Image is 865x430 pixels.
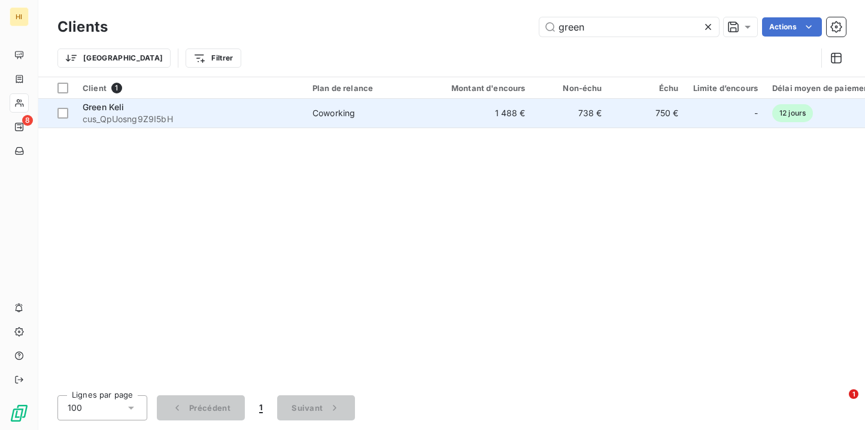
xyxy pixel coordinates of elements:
span: cus_QpUosng9Z9I5bH [83,113,298,125]
div: Non-échu [540,83,602,93]
span: 8 [22,115,33,126]
span: Green Keli [83,102,125,112]
span: 1 [259,402,263,413]
button: Filtrer [186,49,241,68]
button: 1 [245,395,277,420]
iframe: Intercom live chat [824,389,853,418]
div: Échu [617,83,679,93]
h3: Clients [57,16,108,38]
div: Limite d’encours [693,83,758,93]
td: 1 488 € [430,99,533,128]
td: 738 € [533,99,609,128]
button: Précédent [157,395,245,420]
span: 1 [849,389,858,399]
span: 12 jours [772,104,813,122]
span: 1 [111,83,122,93]
span: - [754,107,758,119]
button: [GEOGRAPHIC_DATA] [57,49,171,68]
div: Montant d'encours [437,83,526,93]
button: Actions [762,17,822,37]
span: 100 [68,402,82,414]
div: HI [10,7,29,26]
input: Rechercher [539,17,719,37]
div: Coworking [312,107,355,119]
img: Logo LeanPay [10,404,29,423]
span: Client [83,83,107,93]
td: 750 € [609,99,686,128]
div: Plan de relance [312,83,423,93]
button: Suivant [277,395,355,420]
